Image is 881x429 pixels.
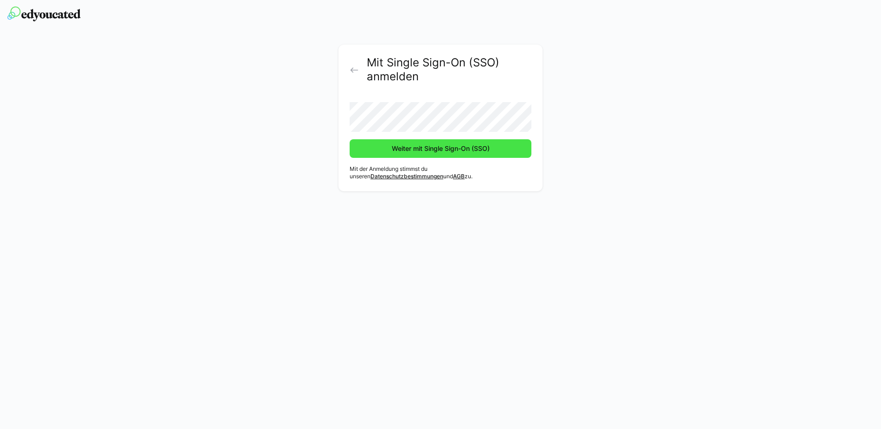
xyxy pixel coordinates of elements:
[350,165,531,180] p: Mit der Anmeldung stimmst du unseren und zu.
[7,6,81,21] img: edyoucated
[367,56,531,84] h2: Mit Single Sign-On (SSO) anmelden
[370,173,443,180] a: Datenschutzbestimmungen
[453,173,465,180] a: AGB
[390,144,491,153] span: Weiter mit Single Sign-On (SSO)
[350,139,531,158] button: Weiter mit Single Sign-On (SSO)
